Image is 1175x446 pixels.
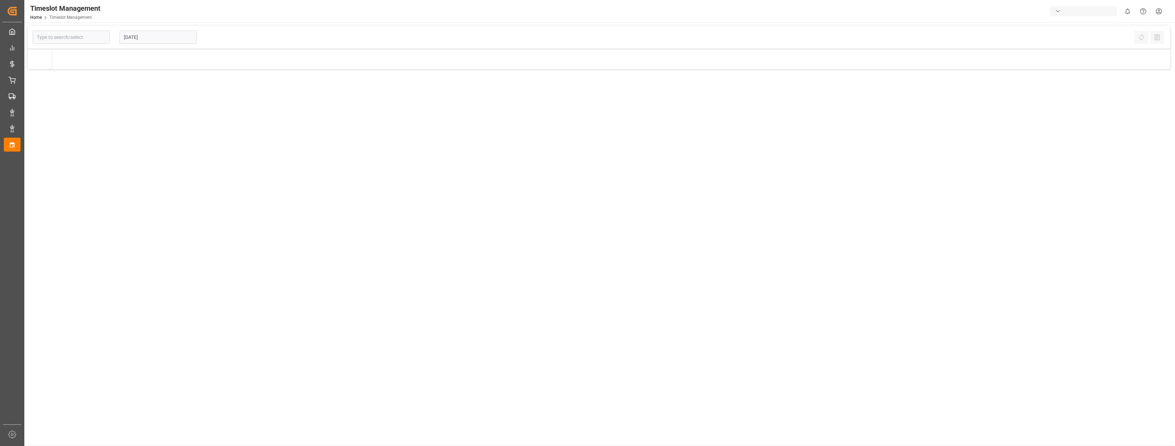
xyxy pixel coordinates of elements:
[1120,3,1135,19] button: show 0 new notifications
[30,3,100,14] div: Timeslot Management
[30,15,42,20] a: Home
[1135,3,1151,19] button: Help Center
[33,31,110,44] input: Type to search/select
[120,31,197,44] input: DD-MM-YYYY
